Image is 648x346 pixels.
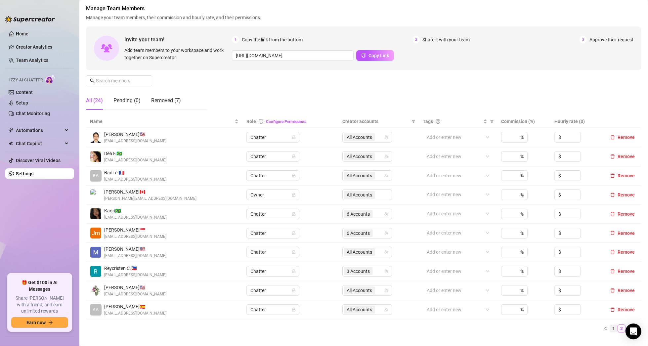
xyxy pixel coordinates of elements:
span: filter [489,116,495,126]
div: Pending (0) [113,97,141,105]
span: 6 Accounts [347,230,370,237]
span: Remove [618,154,635,159]
img: Jm Sayas [90,228,101,238]
span: Remove [618,249,635,255]
span: team [384,269,388,273]
span: delete [610,173,615,178]
span: 3 [580,36,587,43]
th: Name [86,115,242,128]
span: Approve their request [589,36,633,43]
button: Remove [608,286,637,294]
span: filter [411,119,415,123]
img: Kaori [90,208,101,219]
span: Earn now [26,320,46,325]
button: Remove [608,191,637,199]
img: Dea Fonseca [90,151,101,162]
span: Remove [618,288,635,293]
span: Add team members to your workspace and work together on Supercreator. [124,47,229,61]
button: left [602,324,610,332]
li: Previous Page [602,324,610,332]
div: Open Intercom Messenger [626,324,641,339]
span: Izzy AI Chatter [9,77,43,83]
img: Janezah Pasaylo [90,132,101,143]
button: Copy Link [356,50,394,61]
span: Remove [618,173,635,178]
span: delete [610,154,615,159]
button: Remove [608,229,637,237]
span: delete [610,307,615,312]
span: Chatter [250,305,295,315]
span: Remove [618,269,635,274]
span: Dea F. 🇧🇷 [104,150,166,157]
th: Hourly rate ($) [550,115,604,128]
a: Settings [16,171,33,176]
li: 1 [610,324,618,332]
span: team [384,250,388,254]
span: 3 Accounts [347,268,370,275]
div: All (24) [86,97,103,105]
a: Content [16,90,33,95]
span: Chat Copilot [16,138,63,149]
span: [PERSON_NAME] 🇸🇬 [104,226,166,234]
span: Chatter [250,247,295,257]
span: [PERSON_NAME] 🇺🇸 [104,245,166,253]
button: Remove [608,248,637,256]
span: [PERSON_NAME] 🇺🇸 [104,131,166,138]
span: Automations [16,125,63,136]
span: delete [610,288,615,293]
span: All Accounts [347,248,372,256]
span: lock [292,231,296,235]
span: team [384,154,388,158]
span: [EMAIL_ADDRESS][DOMAIN_NAME] [104,310,166,317]
span: 3 Accounts [344,267,373,275]
span: Badr e. 🇫🇷 [104,169,166,176]
span: All Accounts [347,306,372,313]
span: Manage Team Members [86,5,641,13]
a: 1 [610,325,617,332]
span: lock [292,288,296,292]
span: [EMAIL_ADDRESS][DOMAIN_NAME] [104,138,166,144]
span: copy [361,53,366,58]
span: team [384,135,388,139]
span: All Accounts [344,172,375,180]
span: [PERSON_NAME][EMAIL_ADDRESS][DOMAIN_NAME] [104,195,196,202]
span: Chatter [250,151,295,161]
a: Discover Viral Videos [16,158,61,163]
button: Remove [608,267,637,275]
span: Chatter [250,266,295,276]
span: lock [292,135,296,139]
span: arrow-right [48,320,53,325]
span: 🎁 Get $100 in AI Messages [11,280,68,292]
span: team [384,308,388,312]
span: Remove [618,192,635,197]
a: Configure Permissions [266,119,306,124]
input: Search members [96,77,143,84]
span: delete [610,231,615,235]
span: 6 Accounts [344,210,373,218]
span: Invite your team! [124,35,232,44]
a: Creator Analytics [16,42,69,52]
span: delete [610,269,615,274]
span: info-circle [259,119,263,124]
span: All Accounts [347,172,372,179]
span: 2 [412,36,420,43]
img: Meg Stone [90,247,101,258]
span: [PERSON_NAME] 🇪🇸 [104,303,166,310]
span: 6 Accounts [344,229,373,237]
button: Remove [608,152,637,160]
button: Remove [608,133,637,141]
span: All Accounts [344,306,375,314]
a: Home [16,31,28,36]
span: team [384,174,388,178]
img: AI Chatter [45,74,56,84]
span: lock [292,193,296,197]
button: Earn nowarrow-right [11,317,68,328]
span: [EMAIL_ADDRESS][DOMAIN_NAME] [104,157,166,163]
span: Remove [618,231,635,236]
span: filter [490,119,494,123]
span: Manage your team members, their commission and hourly rate, and their permissions. [86,14,641,21]
span: Share it with your team [422,36,470,43]
img: logo-BBDzfeDw.svg [5,16,55,22]
span: All Accounts [347,287,372,294]
span: filter [410,116,417,126]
